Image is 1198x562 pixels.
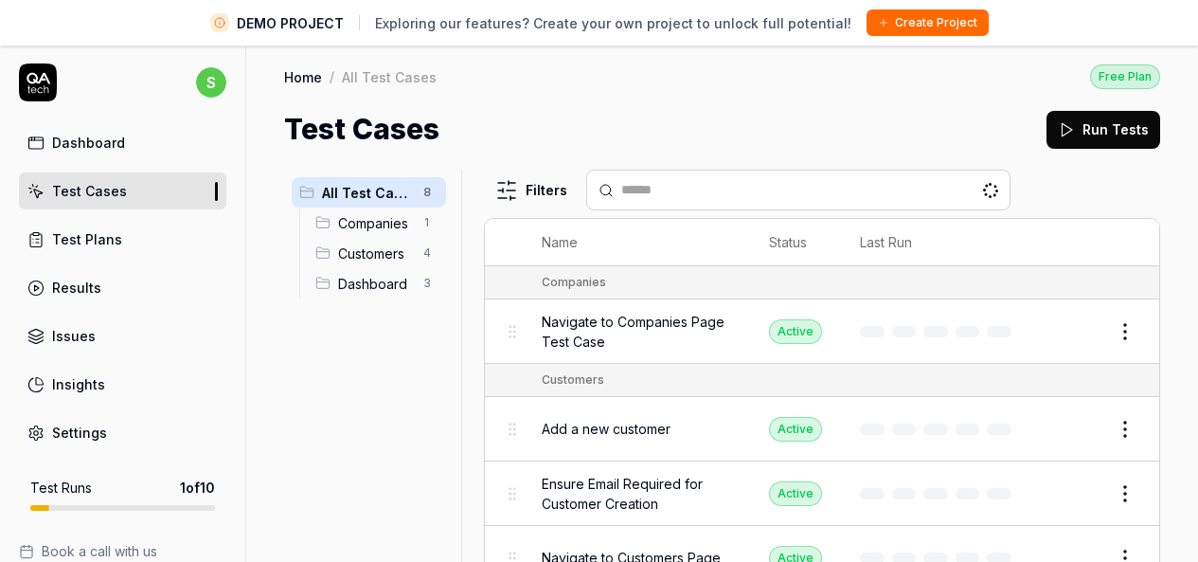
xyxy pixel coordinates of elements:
span: 3 [416,272,438,295]
span: Dashboard [338,274,412,294]
div: Free Plan [1090,64,1160,89]
button: Filters [484,172,579,209]
div: Dashboard [52,133,125,153]
span: Companies [338,213,412,233]
div: Drag to reorderDashboard3 [308,268,446,299]
div: Active [769,319,822,344]
span: Add a new customer [542,419,671,439]
span: Navigate to Companies Page Test Case [542,312,731,352]
div: Test Cases [52,181,127,201]
div: Results [52,278,101,298]
span: 8 [416,181,438,204]
tr: Ensure Email Required for Customer CreationActive [485,462,1159,526]
div: / [330,67,334,86]
div: Insights [52,374,105,394]
a: Issues [19,317,226,354]
div: Customers [542,372,604,389]
span: DEMO PROJECT [237,13,344,33]
button: Free Plan [1090,63,1160,89]
th: Last Run [841,219,1038,266]
tr: Add a new customerActive [485,397,1159,462]
div: Active [769,481,822,506]
a: Results [19,269,226,306]
span: Exploring our features? Create your own project to unlock full potential! [375,13,851,33]
span: All Test Cases [322,183,412,203]
h5: Test Runs [30,480,92,497]
a: Home [284,67,322,86]
span: Customers [338,244,412,263]
div: Drag to reorderCustomers4 [308,238,446,268]
div: All Test Cases [342,67,437,86]
span: 1 [416,211,438,234]
div: Active [769,417,822,442]
div: Test Plans [52,229,122,249]
span: Ensure Email Required for Customer Creation [542,474,731,514]
span: Book a call with us [42,541,157,561]
h1: Test Cases [284,108,439,151]
div: Companies [542,274,606,291]
th: Name [523,219,750,266]
button: Run Tests [1046,111,1160,149]
a: Test Cases [19,172,226,209]
div: Issues [52,326,96,346]
a: Insights [19,366,226,403]
a: Book a call with us [19,541,226,561]
a: Test Plans [19,221,226,258]
button: Create Project [867,9,989,36]
a: Dashboard [19,124,226,161]
span: s [196,67,226,98]
button: s [196,63,226,101]
div: Drag to reorderCompanies1 [308,208,446,238]
span: 4 [416,242,438,264]
span: 1 of 10 [180,478,215,498]
div: Settings [52,423,107,443]
tr: Navigate to Companies Page Test CaseActive [485,299,1159,364]
a: Settings [19,414,226,451]
th: Status [750,219,841,266]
